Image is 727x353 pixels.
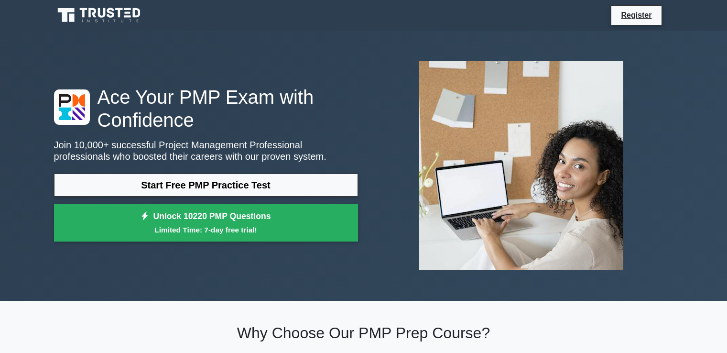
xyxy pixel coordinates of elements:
[54,174,358,197] a: Start Free PMP Practice Test
[66,224,346,235] small: Limited Time: 7-day free trial!
[54,139,358,162] p: Join 10,000+ successful Project Management Professional professionals who boosted their careers w...
[615,9,657,21] a: Register
[54,86,358,132] h1: Ace Your PMP Exam with Confidence
[54,324,673,342] h2: Why Choose Our PMP Prep Course?
[54,204,358,242] a: Unlock 10220 PMP QuestionsLimited Time: 7-day free trial!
